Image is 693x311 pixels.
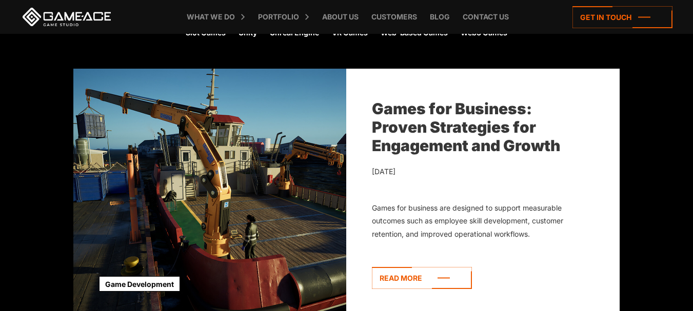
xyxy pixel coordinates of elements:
[372,201,573,241] div: Games for business are designed to support measurable outcomes such as employee skill development...
[372,267,472,289] a: Read more
[372,165,573,178] div: [DATE]
[372,99,560,155] a: Games for Business: Proven Strategies for Engagement and Growth
[572,6,672,28] a: Get in touch
[99,276,180,292] a: Game Development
